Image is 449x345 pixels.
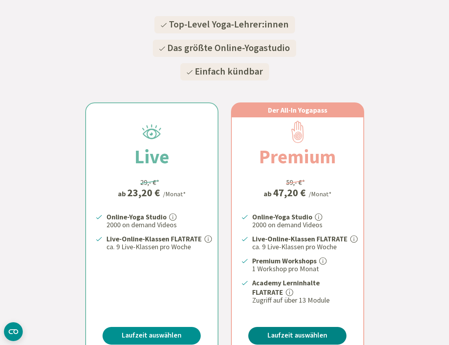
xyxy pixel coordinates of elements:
[252,278,320,297] strong: Academy Lerninhalte FLATRATE
[127,188,160,198] div: 23,20 €
[140,177,159,188] div: 29,- €*
[118,188,127,199] span: ab
[163,189,186,199] div: /Monat*
[252,256,317,265] strong: Premium Workshops
[195,65,263,78] span: Einfach kündbar
[106,242,208,252] p: ca. 9 Live-Klassen pro Woche
[4,322,23,341] button: CMP-Widget öffnen
[252,234,348,243] strong: Live-Online-Klassen FLATRATE
[273,188,306,198] div: 47,20 €
[248,327,346,345] a: Laufzeit auswählen
[106,234,202,243] strong: Live-Online-Klassen FLATRATE
[309,189,332,199] div: /Monat*
[286,177,305,188] div: 59,- €*
[169,18,289,31] span: Top-Level Yoga-Lehrer:innen
[167,41,290,55] span: Das größte Online-Yogastudio
[240,142,355,171] h2: Premium
[106,220,208,230] p: 2000 on demand Videos
[115,142,188,171] h2: Live
[252,212,312,221] strong: Online-Yoga Studio
[264,188,273,199] span: ab
[106,212,167,221] strong: Online-Yoga Studio
[252,242,354,252] p: ca. 9 Live-Klassen pro Woche
[252,220,354,230] p: 2000 on demand Videos
[252,264,354,274] p: 1 Workshop pro Monat
[268,106,327,115] span: Der All-In Yogapass
[103,327,201,345] a: Laufzeit auswählen
[252,296,354,305] p: Zugriff auf über 13 Module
